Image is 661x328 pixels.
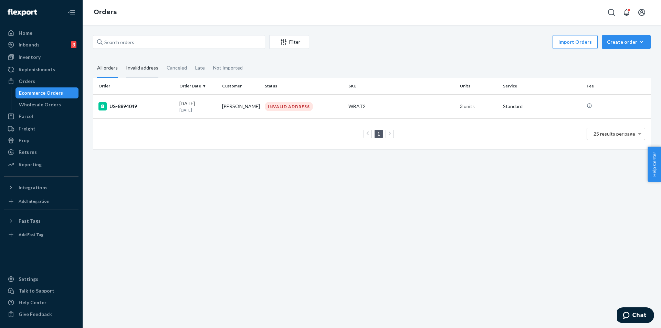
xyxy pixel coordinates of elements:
[348,103,454,110] div: WBAT2
[179,100,217,113] div: [DATE]
[94,8,117,16] a: Orders
[19,89,63,96] div: Ecommerce Orders
[4,135,78,146] a: Prep
[19,311,52,318] div: Give Feedback
[8,9,37,16] img: Flexport logo
[4,274,78,285] a: Settings
[4,52,78,63] a: Inventory
[4,182,78,193] button: Integrations
[605,6,618,19] button: Open Search Box
[19,137,29,144] div: Prep
[126,59,158,78] div: Invalid address
[19,149,37,156] div: Returns
[262,78,346,94] th: Status
[19,184,48,191] div: Integrations
[4,28,78,39] a: Home
[71,41,76,48] div: 3
[270,39,309,45] div: Filter
[635,6,649,19] button: Open account menu
[19,161,42,168] div: Reporting
[19,198,49,204] div: Add Integration
[65,6,78,19] button: Close Navigation
[179,107,217,113] p: [DATE]
[19,66,55,73] div: Replenishments
[222,83,259,89] div: Customer
[195,59,205,77] div: Late
[97,59,118,78] div: All orders
[4,196,78,207] a: Add Integration
[19,299,46,306] div: Help Center
[617,307,654,325] iframe: Opens a widget where you can chat to one of our agents
[4,309,78,320] button: Give Feedback
[500,78,584,94] th: Service
[19,276,38,283] div: Settings
[19,101,61,108] div: Wholesale Orders
[4,111,78,122] a: Parcel
[269,35,309,49] button: Filter
[19,232,43,237] div: Add Fast Tag
[376,131,381,137] a: Page 1 is your current page
[620,6,633,19] button: Open notifications
[457,94,500,118] td: 3 units
[19,54,41,61] div: Inventory
[177,78,219,94] th: Order Date
[19,41,40,48] div: Inbounds
[648,147,661,182] button: Help Center
[167,59,187,77] div: Canceled
[4,147,78,158] a: Returns
[457,78,500,94] th: Units
[584,78,651,94] th: Fee
[4,159,78,170] a: Reporting
[4,76,78,87] a: Orders
[553,35,598,49] button: Import Orders
[4,229,78,240] a: Add Fast Tag
[19,125,35,132] div: Freight
[219,94,262,118] td: [PERSON_NAME]
[4,297,78,308] a: Help Center
[4,215,78,226] button: Fast Tags
[503,103,581,110] p: Standard
[4,123,78,134] a: Freight
[607,39,646,45] div: Create order
[4,64,78,75] a: Replenishments
[88,2,122,22] ol: breadcrumbs
[346,78,457,94] th: SKU
[93,78,177,94] th: Order
[15,87,79,98] a: Ecommerce Orders
[19,287,54,294] div: Talk to Support
[594,131,635,137] span: 25 results per page
[213,59,243,77] div: Not Imported
[19,218,41,224] div: Fast Tags
[265,102,313,111] div: INVALID ADDRESS
[15,99,79,110] a: Wholesale Orders
[19,113,33,120] div: Parcel
[19,30,32,36] div: Home
[4,39,78,50] a: Inbounds3
[4,285,78,296] button: Talk to Support
[98,102,174,110] div: US-8894049
[602,35,651,49] button: Create order
[19,78,35,85] div: Orders
[93,35,265,49] input: Search orders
